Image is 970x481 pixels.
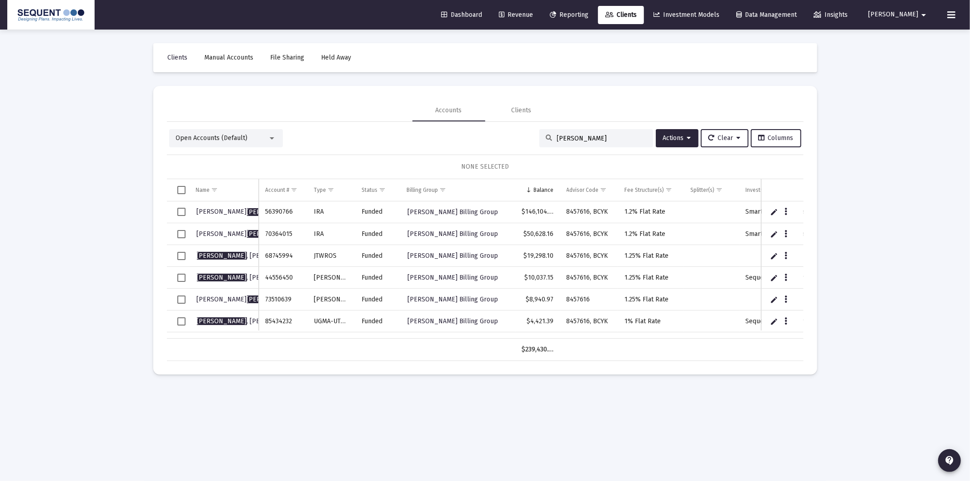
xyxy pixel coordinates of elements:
td: Column Billing Group [400,179,515,201]
a: Insights [806,6,855,24]
mat-icon: arrow_drop_down [918,6,929,24]
a: [PERSON_NAME][PERSON_NAME] [196,293,298,306]
div: NONE SELECTED [174,162,796,171]
a: Clients [598,6,644,24]
td: 8457616, BCYK [560,311,618,332]
div: Advisor Code [567,186,599,194]
span: [PERSON_NAME] Billing Group [407,296,498,303]
div: Data grid [167,179,804,361]
div: Funded [362,230,394,239]
span: Show filter options for column 'Splitter(s)' [716,186,723,193]
div: Clients [512,106,532,115]
img: Dashboard [14,6,88,24]
span: [PERSON_NAME] [247,208,297,216]
td: 8457616 [560,289,618,311]
span: Show filter options for column 'Account #' [291,186,297,193]
div: Billing Group [407,186,438,194]
span: [PERSON_NAME] [197,317,247,325]
a: [PERSON_NAME], [PERSON_NAME] [196,249,301,263]
td: 1% Flat Rate [618,311,684,332]
td: Sequent Start Up Growth [739,311,833,332]
td: 1.2% Flat Rate [618,201,684,223]
div: Accounts [436,106,462,115]
div: Funded [362,273,394,282]
td: Column Name [190,179,259,201]
a: Reporting [543,6,596,24]
span: , [PERSON_NAME] [197,317,300,325]
div: Name [196,186,210,194]
span: Actions [663,134,691,142]
a: [PERSON_NAME] Billing Group [407,227,499,240]
span: Insights [814,11,848,19]
a: Edit [770,296,778,304]
td: Column Investment Model [739,179,833,201]
span: [PERSON_NAME] Billing Group [407,317,498,325]
div: Balance [534,186,554,194]
a: File Sharing [263,49,312,67]
span: Show filter options for column 'Name' [211,186,218,193]
span: Open Accounts (Default) [176,134,248,142]
span: Show filter options for column 'Fee Structure(s)' [665,186,672,193]
span: [PERSON_NAME] [197,252,247,260]
div: Select row [177,296,186,304]
a: [PERSON_NAME], [PERSON_NAME] [196,315,301,328]
div: Splitter(s) [690,186,714,194]
a: Investment Models [646,6,727,24]
td: IRA [307,201,356,223]
span: [PERSON_NAME] [247,296,297,303]
span: [PERSON_NAME] Billing Group [407,252,498,260]
input: Search [557,135,646,142]
button: [PERSON_NAME] [857,5,940,24]
span: [PERSON_NAME] [197,208,297,215]
div: Type [314,186,326,194]
span: Show filter options for column 'Status' [379,186,386,193]
td: IRA [307,223,356,245]
mat-icon: contact_support [944,455,955,466]
td: $10,037.15 [515,267,560,289]
td: 70364015 [259,223,307,245]
td: 1.25% Flat Rate [618,267,684,289]
span: Clients [605,11,637,19]
td: 8457616, BCYK [560,201,618,223]
td: $19,298.10 [515,245,560,267]
span: Clients [168,54,188,61]
span: Revenue [499,11,533,19]
a: Data Management [729,6,804,24]
a: [PERSON_NAME] Billing Group [407,271,499,284]
span: [PERSON_NAME] Billing Group [407,208,498,216]
span: [PERSON_NAME] [197,274,247,281]
span: Columns [759,134,794,142]
span: Dashboard [441,11,482,19]
div: Select row [177,252,186,260]
span: [PERSON_NAME] Billing Group [407,230,498,238]
span: [PERSON_NAME] Billing Group [407,274,498,281]
td: Column Balance [515,179,560,201]
span: , [PERSON_NAME] [197,252,300,260]
div: Account # [265,186,289,194]
div: Select row [177,317,186,326]
div: Select row [177,208,186,216]
div: Funded [362,317,394,326]
td: 85434232 [259,311,307,332]
div: Fee Structure(s) [624,186,664,194]
td: 8457616, BCYK [560,245,618,267]
span: [PERSON_NAME] [868,11,918,19]
a: [PERSON_NAME] Billing Group [407,315,499,328]
td: Column Advisor Code [560,179,618,201]
div: Select all [177,186,186,194]
td: [PERSON_NAME] [307,267,356,289]
td: 8457616, BCYK [560,223,618,245]
div: Select row [177,230,186,238]
td: $146,104.48 [515,201,560,223]
span: Investment Models [653,11,719,19]
div: Status [362,186,377,194]
td: [PERSON_NAME] [307,289,356,311]
td: 73510639 [259,289,307,311]
td: JTWROS [307,245,356,267]
a: Edit [770,230,778,238]
span: File Sharing [271,54,305,61]
td: 1.25% Flat Rate [618,245,684,267]
div: Funded [362,295,394,304]
a: Clients [161,49,195,67]
span: Show filter options for column 'Billing Group' [439,186,446,193]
